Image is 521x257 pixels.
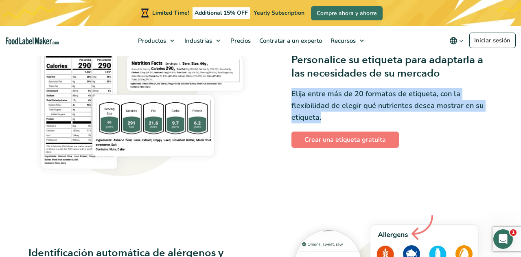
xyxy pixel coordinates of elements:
h3: Personalice su etiqueta para adaptarla a las necesidades de su mercado [291,53,493,80]
span: Additional 15% OFF [193,7,250,19]
span: Precios [228,37,252,45]
a: Compre ahora y ahorre [311,6,383,20]
a: Crear una etiqueta gratuita [291,132,399,148]
span: Contratar a un experto [257,37,323,45]
span: Industrias [182,37,213,45]
a: Contratar a un experto [255,26,324,55]
span: Yearly Subscription [254,9,304,17]
span: Productos [136,37,167,45]
a: Productos [134,26,178,55]
span: Limited Time! [152,9,189,17]
a: Recursos [326,26,368,55]
a: Precios [226,26,253,55]
a: Industrias [180,26,224,55]
span: 1 [510,229,517,236]
iframe: Intercom live chat [493,229,513,249]
p: Elija entre más de 20 formatos de etiqueta, con la flexibilidad de elegir qué nutrientes desea mo... [291,88,493,123]
span: Recursos [328,37,357,45]
a: Iniciar sesión [469,33,516,48]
